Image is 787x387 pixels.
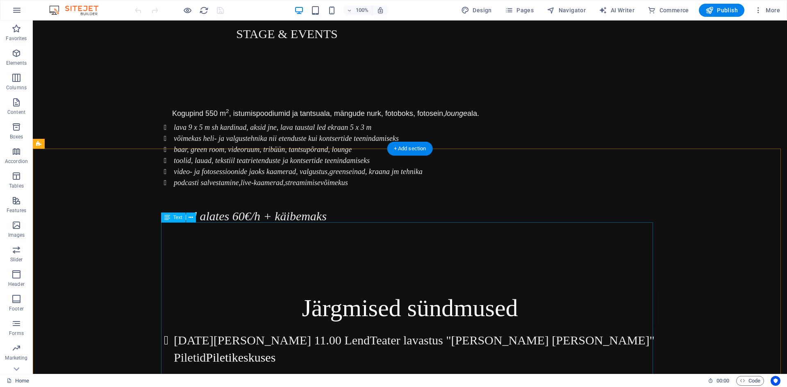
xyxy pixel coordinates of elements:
p: Slider [10,256,23,263]
p: Elements [6,60,27,66]
p: Tables [9,183,24,189]
h6: 100% [355,5,368,15]
p: Forms [9,330,24,337]
span: Design [461,6,492,14]
span: 00 00 [716,376,729,386]
p: Accordion [5,158,28,165]
a: Click to cancel selection. Double-click to open Pages [7,376,29,386]
p: Footer [9,306,24,312]
p: Boxes [10,134,23,140]
button: Design [458,4,495,17]
p: Marketing [5,355,27,361]
button: More [751,4,783,17]
span: AI Writer [599,6,635,14]
button: Navigator [544,4,589,17]
p: Features [7,207,26,214]
img: Editor Logo [47,5,109,15]
span: Text [173,215,182,220]
span: Code [740,376,760,386]
button: Usercentrics [771,376,780,386]
span: Commerce [648,6,689,14]
button: reload [199,5,209,15]
p: Columns [6,84,27,91]
span: Pages [505,6,534,14]
p: Favorites [6,35,27,42]
button: Code [736,376,764,386]
button: Pages [502,4,537,17]
p: Header [8,281,25,287]
button: Publish [699,4,744,17]
div: + Add section [387,142,433,156]
button: AI Writer [596,4,638,17]
button: Click here to leave preview mode and continue editing [182,5,192,15]
div: Design (Ctrl+Alt+Y) [458,4,495,17]
i: Reload page [199,6,209,15]
p: Content [7,109,25,115]
button: Commerce [644,4,692,17]
button: 100% [343,5,372,15]
span: Publish [705,6,738,14]
span: Navigator [547,6,586,14]
span: : [722,378,723,384]
h6: Session time [708,376,730,386]
p: Images [8,232,25,238]
i: On resize automatically adjust zoom level to fit chosen device. [377,7,384,14]
span: More [754,6,780,14]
